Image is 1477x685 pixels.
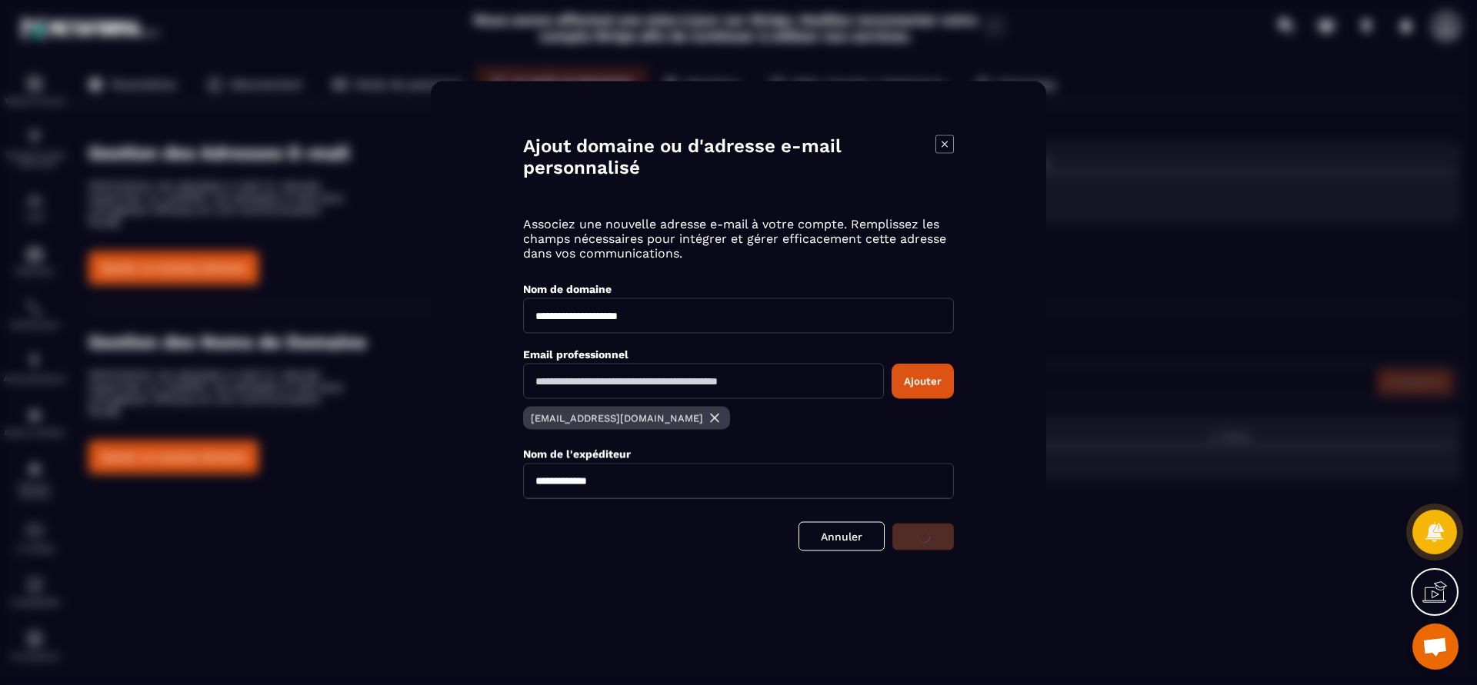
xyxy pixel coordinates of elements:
label: Email professionnel [523,347,628,360]
a: Annuler [799,521,885,550]
p: [EMAIL_ADDRESS][DOMAIN_NAME] [531,412,703,424]
img: close [707,410,722,425]
p: Associez une nouvelle adresse e-mail à votre compte. Remplissez les champs nécessaires pour intég... [523,216,954,260]
a: Ouvrir le chat [1412,623,1459,670]
label: Nom de l'expéditeur [523,447,631,460]
button: Ajouter [892,363,954,398]
label: Nom de domaine [523,282,612,294]
h4: Ajout domaine ou d'adresse e-mail personnalisé [523,135,935,178]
